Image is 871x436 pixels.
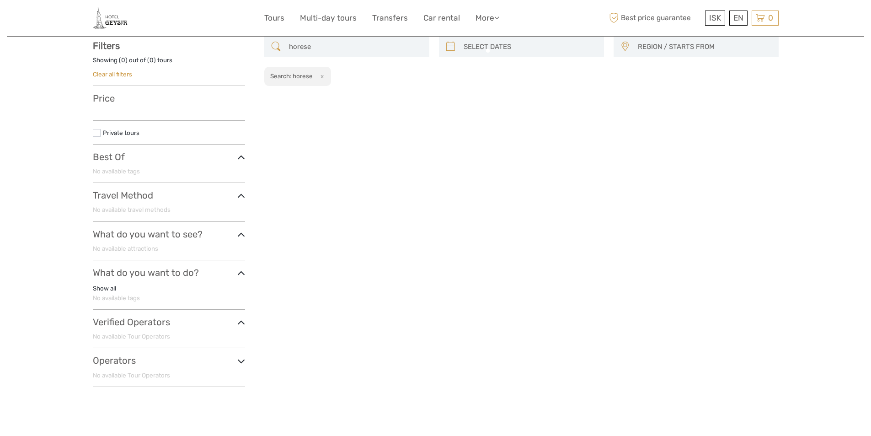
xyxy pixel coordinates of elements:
[460,39,599,55] input: SELECT DATES
[93,317,245,328] h3: Verified Operators
[93,229,245,240] h3: What do you want to see?
[93,167,140,175] span: No available tags
[93,206,171,213] span: No available travel methods
[93,56,245,70] div: Showing ( ) out of ( ) tours
[93,190,245,201] h3: Travel Method
[314,71,326,81] button: x
[93,333,170,340] span: No available Tour Operators
[93,294,140,301] span: No available tags
[105,14,116,25] button: Open LiveChat chat widget
[300,11,357,25] a: Multi-day tours
[93,371,170,379] span: No available Tour Operators
[270,72,313,80] h2: Search: horese
[93,151,245,162] h3: Best Of
[634,39,774,54] button: REGION / STARTS FROM
[285,39,425,55] input: SEARCH
[150,56,154,65] label: 0
[13,16,103,23] p: We're away right now. Please check back later!
[93,355,245,366] h3: Operators
[121,56,125,65] label: 0
[93,93,245,104] h3: Price
[93,245,158,252] span: No available attractions
[264,11,284,25] a: Tours
[93,285,116,292] a: Show all
[93,267,245,278] h3: What do you want to do?
[103,129,139,136] a: Private tours
[372,11,408,25] a: Transfers
[93,7,128,29] img: 2245-fc00950d-c906-46d7-b8c2-e740c3f96a38_logo_small.jpg
[729,11,748,26] div: EN
[767,13,775,22] span: 0
[93,70,132,78] a: Clear all filters
[709,13,721,22] span: ISK
[423,11,460,25] a: Car rental
[93,40,120,51] strong: Filters
[476,11,499,25] a: More
[607,11,703,26] span: Best price guarantee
